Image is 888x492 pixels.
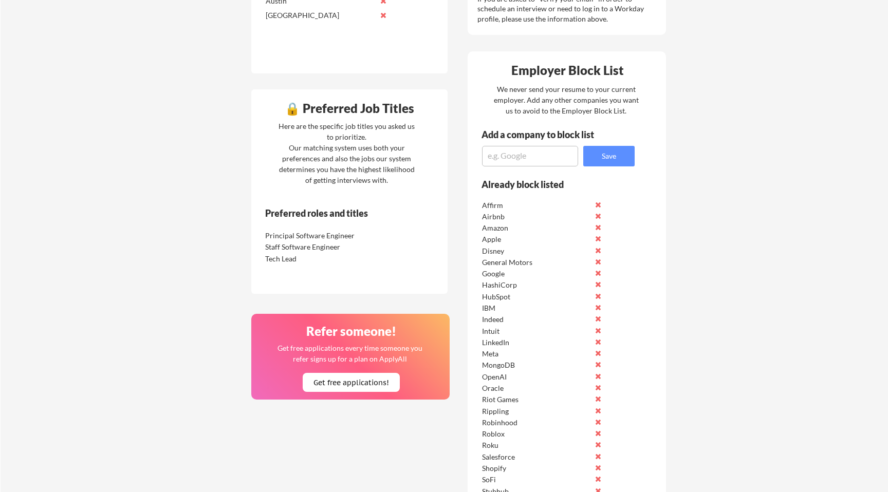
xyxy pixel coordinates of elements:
[583,146,635,166] button: Save
[276,343,423,364] div: Get free applications every time someone you refer signs up for a plan on ApplyAll
[254,102,445,115] div: 🔒 Preferred Job Titles
[482,257,590,268] div: General Motors
[482,314,590,325] div: Indeed
[265,254,374,264] div: Tech Lead
[265,242,374,252] div: Staff Software Engineer
[482,234,590,244] div: Apple
[482,349,590,359] div: Meta
[482,383,590,393] div: Oracle
[482,440,590,450] div: Roku
[266,10,374,21] div: [GEOGRAPHIC_DATA]
[482,200,590,211] div: Affirm
[482,269,590,279] div: Google
[482,292,590,302] div: HubSpot
[482,223,590,233] div: Amazon
[265,231,374,241] div: Principal Software Engineer
[482,212,590,222] div: Airbnb
[303,373,400,392] button: Get free applications!
[482,360,590,370] div: MongoDB
[482,303,590,313] div: IBM
[265,209,405,218] div: Preferred roles and titles
[482,372,590,382] div: OpenAI
[482,475,590,485] div: SoFi
[482,130,610,139] div: Add a company to block list
[482,180,621,189] div: Already block listed
[482,452,590,462] div: Salesforce
[482,463,590,474] div: Shopify
[482,246,590,256] div: Disney
[482,429,590,439] div: Roblox
[482,280,590,290] div: HashiCorp
[255,325,447,337] div: Refer someone!
[493,84,639,116] div: We never send your resume to your current employer. Add any other companies you want us to avoid ...
[472,64,663,77] div: Employer Block List
[482,418,590,428] div: Robinhood
[482,394,590,405] div: Riot Games
[482,326,590,336] div: Intuit
[482,337,590,348] div: LinkedIn
[276,121,417,185] div: Here are the specific job titles you asked us to prioritize. Our matching system uses both your p...
[482,406,590,417] div: Rippling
